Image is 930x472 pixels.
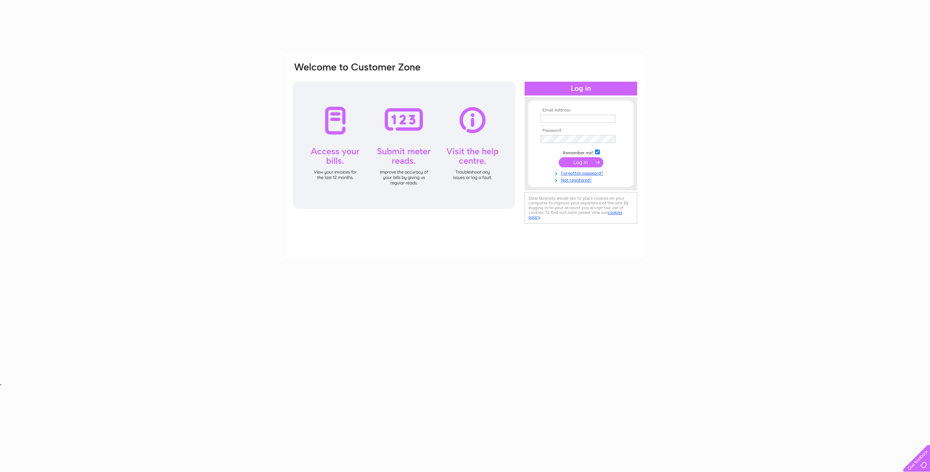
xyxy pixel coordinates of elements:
[559,157,603,167] input: Submit
[539,148,623,156] td: Remember me?
[541,169,623,176] a: Forgotten password?
[539,108,623,113] th: Email Address:
[541,176,623,183] a: Not registered?
[529,210,622,220] a: cookies policy
[539,128,623,133] th: Password:
[525,192,637,224] div: Clear Business would like to place cookies on your computer to improve your experience of the sit...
